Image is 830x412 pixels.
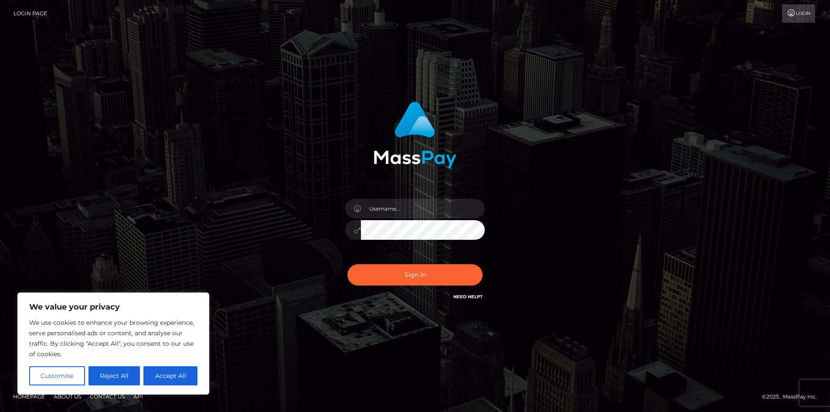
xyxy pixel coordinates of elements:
[14,4,47,23] a: Login Page
[50,390,85,403] a: About Us
[10,390,48,403] a: Homepage
[453,294,483,300] a: Need Help?
[143,366,197,385] button: Accept All
[347,264,483,286] button: Sign in
[361,199,485,218] input: Username...
[86,390,128,403] a: Contact Us
[374,102,456,168] img: MassPay Login
[762,392,823,402] div: © 2025 , MassPay Inc.
[17,293,209,395] div: We value your privacy
[130,390,146,403] a: API
[29,366,85,385] button: Customise
[29,302,197,312] p: We value your privacy
[88,366,140,385] button: Reject All
[782,4,815,23] a: Login
[29,317,197,359] p: We use cookies to enhance your browsing experience, serve personalised ads or content, and analys...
